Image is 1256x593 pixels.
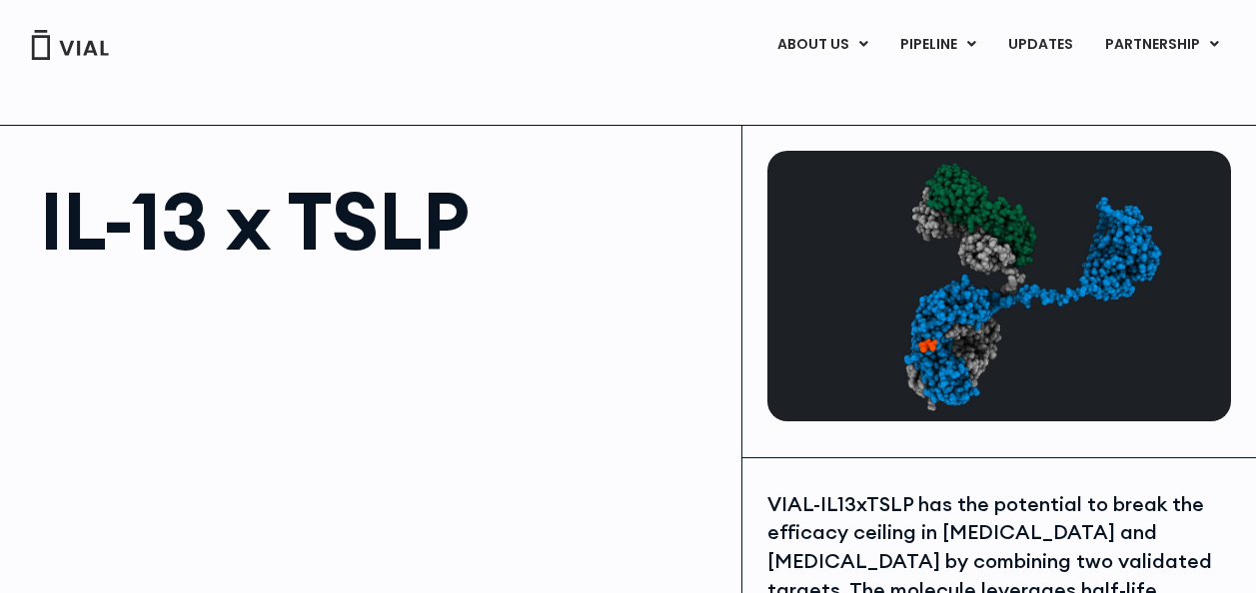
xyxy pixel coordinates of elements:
[884,28,991,62] a: PIPELINEMenu Toggle
[40,181,721,261] h1: IL-13 x TSLP
[761,28,883,62] a: ABOUT USMenu Toggle
[992,28,1088,62] a: UPDATES
[30,30,110,60] img: Vial Logo
[1089,28,1235,62] a: PARTNERSHIPMenu Toggle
